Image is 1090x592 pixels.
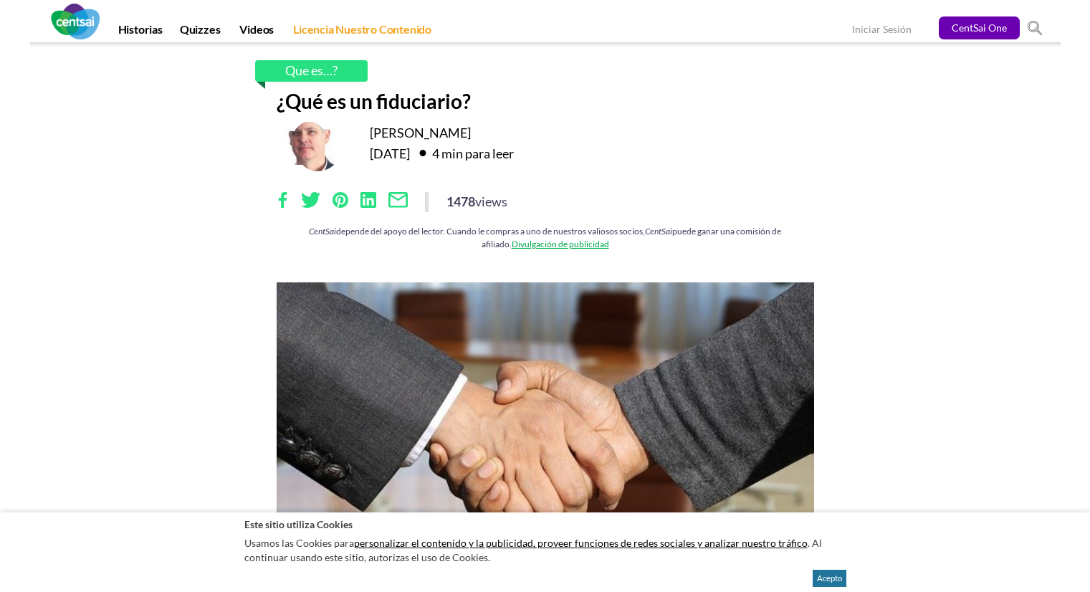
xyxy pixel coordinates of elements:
a: CentSai One [939,16,1020,39]
a: Divulgación de publicidad [512,239,609,249]
div: depende del apoyo del lector. Cuando le compras a uno de nuestros valiosos socios, puede ganar un... [277,225,814,250]
button: Acepto [813,570,846,587]
h2: Este sitio utiliza Cookies [244,517,846,531]
a: Iniciar Sesión [852,23,912,38]
em: CentSai [645,226,672,237]
span: views [475,194,507,209]
time: [DATE] [370,145,410,161]
a: Quizzes [171,22,229,42]
p: Usamos las Cookies para . Al continuar usando este sitio, autorizas el uso de Cookies. [244,533,846,568]
a: [PERSON_NAME] [370,125,471,140]
h1: ¿Qué es un fiduciario? [277,89,814,113]
em: CentSai [309,226,336,237]
div: 1478 [446,192,507,211]
div: 4 min para leer [412,141,514,164]
img: CentSai [51,4,100,39]
a: Licencia Nuestro Contenido [285,22,440,42]
img: ¿Qué es un fiduciario? [277,282,814,555]
a: Que es…? [255,60,368,82]
a: Videos [231,22,282,42]
a: Historias [110,22,171,42]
